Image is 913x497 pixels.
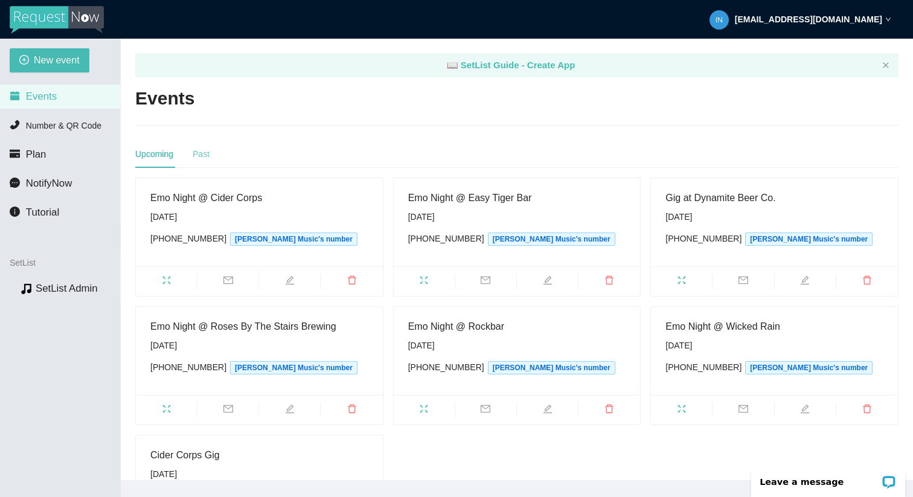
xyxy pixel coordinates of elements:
span: delete [321,275,382,289]
span: fullscreen [394,404,455,417]
div: [PHONE_NUMBER] [150,232,368,246]
button: close [882,62,889,69]
span: New event [34,53,80,68]
div: Emo Night @ Rockbar [408,319,626,334]
div: Emo Night @ Easy Tiger Bar [408,190,626,205]
span: mail [713,404,774,417]
div: [DATE] [665,210,883,223]
span: delete [836,404,898,417]
span: credit-card [10,149,20,159]
span: [PERSON_NAME] Music's number [488,232,615,246]
div: Emo Night @ Cider Corps [150,190,368,205]
div: Cider Corps Gig [150,447,368,463]
span: edit [775,404,836,417]
strong: [EMAIL_ADDRESS][DOMAIN_NAME] [735,14,882,24]
span: info-circle [10,207,20,217]
span: message [10,178,20,188]
button: plus-circleNew event [10,48,89,72]
div: [PHONE_NUMBER] [665,232,883,246]
span: delete [321,404,382,417]
div: [DATE] [150,210,368,223]
span: laptop [447,60,458,70]
span: Number & QR Code [26,121,101,130]
div: [DATE] [408,339,626,352]
span: edit [517,275,578,289]
span: NotifyNow [26,178,72,189]
span: fullscreen [651,404,712,417]
img: 217e36b01bcd92fbcfce66bf4147cd36 [710,10,729,30]
span: mail [197,404,258,417]
span: mail [455,275,516,289]
div: [DATE] [665,339,883,352]
span: Plan [26,149,46,160]
span: edit [259,275,320,289]
div: [PHONE_NUMBER] [408,232,626,246]
div: [PHONE_NUMBER] [150,361,368,374]
span: plus-circle [19,55,29,66]
div: [DATE] [150,467,368,481]
img: RequestNow [10,6,104,34]
span: Events [26,91,57,102]
span: edit [259,404,320,417]
div: [DATE] [408,210,626,223]
span: delete [578,404,640,417]
span: fullscreen [394,275,455,289]
div: Past [193,147,210,161]
span: [PERSON_NAME] Music's number [488,361,615,374]
div: Emo Night @ Wicked Rain [665,319,883,334]
span: Tutorial [26,207,59,218]
a: laptop SetList Guide - Create App [447,60,575,70]
iframe: LiveChat chat widget [743,459,913,497]
span: delete [836,275,898,289]
span: [PERSON_NAME] Music's number [230,361,357,374]
a: SetList Admin [36,283,98,294]
span: delete [578,275,640,289]
span: [PERSON_NAME] Music's number [745,232,873,246]
span: fullscreen [136,404,197,417]
span: [PERSON_NAME] Music's number [745,361,873,374]
span: edit [517,404,578,417]
div: Gig at Dynamite Beer Co. [665,190,883,205]
span: fullscreen [651,275,712,289]
span: edit [775,275,836,289]
div: Emo Night @ Roses By The Stairs Brewing [150,319,368,334]
span: mail [197,275,258,289]
span: calendar [10,91,20,101]
h2: Events [135,86,194,111]
span: [PERSON_NAME] Music's number [230,232,357,246]
div: Upcoming [135,147,173,161]
div: [PHONE_NUMBER] [665,361,883,374]
span: mail [455,404,516,417]
div: [DATE] [150,339,368,352]
div: [PHONE_NUMBER] [408,361,626,374]
span: fullscreen [136,275,197,289]
span: mail [713,275,774,289]
span: down [885,16,891,22]
span: phone [10,120,20,130]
